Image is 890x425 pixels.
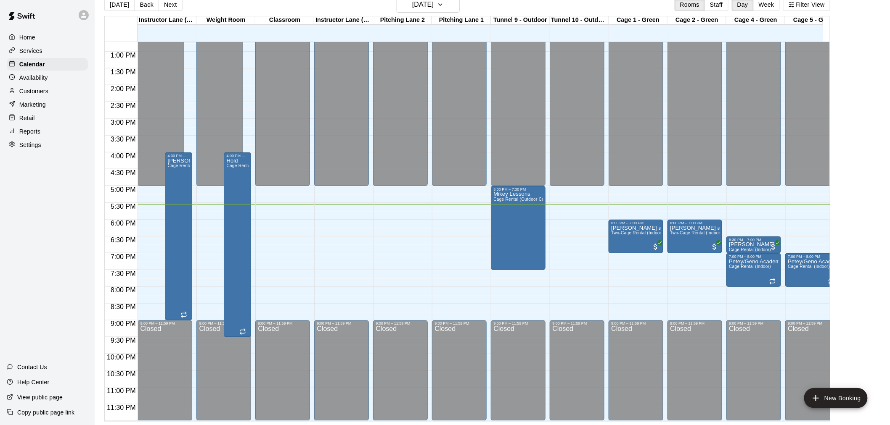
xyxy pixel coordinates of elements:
[19,100,46,109] p: Marketing
[769,243,778,251] span: All customers have paid
[7,139,88,151] a: Settings
[165,152,192,320] div: 4:00 PM – 9:00 PM: Orsino Lessons
[726,16,785,24] div: Cage 4 - Green
[670,326,720,424] div: Closed
[109,236,138,244] span: 6:30 PM
[611,322,661,326] div: 9:00 PM – 11:59 PM
[552,322,602,326] div: 9:00 PM – 11:59 PM
[196,320,251,421] div: 9:00 PM – 11:59 PM: Closed
[239,328,246,335] span: Recurring event
[7,125,88,138] div: Reports
[224,152,251,337] div: 4:00 PM – 9:30 PM: Hold
[314,16,373,24] div: Instructor Lane (Cage 8) - Outdoor
[17,378,49,386] p: Help Center
[652,243,660,251] span: All customers have paid
[670,322,720,326] div: 9:00 PM – 11:59 PM
[432,16,491,24] div: Pitching Lane 1
[609,220,663,253] div: 6:00 PM – 7:00 PM: Millie and Kassidy Schneider
[109,85,138,92] span: 2:00 PM
[226,163,268,168] span: Cage Rental (Indoor)
[317,322,366,326] div: 9:00 PM – 11:59 PM
[19,87,48,95] p: Customers
[19,114,35,122] p: Retail
[769,278,776,285] span: Recurring event
[19,33,35,42] p: Home
[258,322,307,326] div: 9:00 PM – 11:59 PM
[140,326,190,424] div: Closed
[552,326,602,424] div: Closed
[611,231,663,235] span: Two-Cage Rental (Indoor)
[376,322,425,326] div: 9:00 PM – 11:59 PM
[493,322,543,326] div: 9:00 PM – 11:59 PM
[550,16,609,24] div: Tunnel 10 - Outdoor
[729,326,779,424] div: Closed
[611,326,661,424] div: Closed
[670,221,720,225] div: 6:00 PM – 7:00 PM
[434,326,484,424] div: Closed
[729,238,779,242] div: 6:30 PM – 7:00 PM
[828,278,835,285] span: Recurring event
[105,354,138,361] span: 10:00 PM
[17,363,47,371] p: Contact Us
[317,326,366,424] div: Closed
[493,326,543,424] div: Closed
[609,16,667,24] div: Cage 1 - Green
[109,152,138,160] span: 4:00 PM
[109,52,138,59] span: 1:00 PM
[7,71,88,84] a: Availability
[729,247,771,252] span: Cage Rental (Indoor)
[105,404,138,412] span: 11:30 PM
[109,169,138,176] span: 4:30 PM
[376,326,425,424] div: Closed
[19,60,45,68] p: Calendar
[7,98,88,111] a: Marketing
[255,320,310,421] div: 9:00 PM – 11:59 PM: Closed
[109,287,138,294] span: 8:00 PM
[7,58,88,71] a: Calendar
[373,320,428,421] div: 9:00 PM – 11:59 PM: Closed
[19,73,48,82] p: Availability
[726,320,781,421] div: 9:00 PM – 11:59 PM: Closed
[788,254,837,259] div: 7:00 PM – 8:00 PM
[109,203,138,210] span: 5:30 PM
[109,253,138,260] span: 7:00 PM
[493,197,557,202] span: Cage Rental (Outdoor Covered)
[180,312,187,318] span: Recurring event
[710,243,719,251] span: All customers have paid
[785,320,840,421] div: 9:00 PM – 11:59 PM: Closed
[109,136,138,143] span: 3:30 PM
[138,16,196,24] div: Instructor Lane (Cage 3) - Green
[804,388,868,408] button: add
[7,45,88,57] a: Services
[667,320,722,421] div: 9:00 PM – 11:59 PM: Closed
[7,31,88,44] a: Home
[19,141,41,149] p: Settings
[609,320,663,421] div: 9:00 PM – 11:59 PM: Closed
[109,320,138,328] span: 9:00 PM
[314,320,369,421] div: 9:00 PM – 11:59 PM: Closed
[788,322,837,326] div: 9:00 PM – 11:59 PM
[729,322,779,326] div: 9:00 PM – 11:59 PM
[19,47,42,55] p: Services
[109,119,138,126] span: 3:00 PM
[109,304,138,311] span: 8:30 PM
[7,112,88,124] a: Retail
[491,16,550,24] div: Tunnel 9 - Outdoor
[167,154,190,158] div: 4:00 PM – 9:00 PM
[19,127,40,136] p: Reports
[7,85,88,97] div: Customers
[140,322,190,326] div: 9:00 PM – 11:59 PM
[729,254,779,259] div: 7:00 PM – 8:00 PM
[785,16,844,24] div: Cage 5 - Green
[493,187,543,192] div: 5:00 PM – 7:30 PM
[199,326,249,424] div: Closed
[17,408,74,417] p: Copy public page link
[109,68,138,76] span: 1:30 PM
